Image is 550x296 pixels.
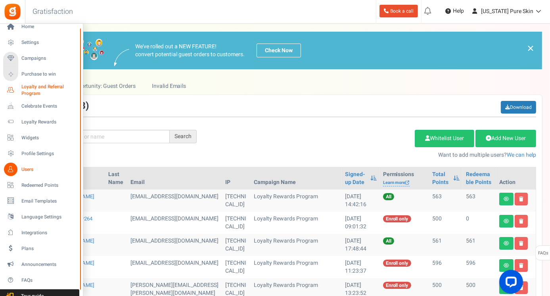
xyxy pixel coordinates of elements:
[496,167,536,190] th: Action
[21,135,77,141] span: Widgets
[3,242,79,255] a: Plans
[383,193,394,200] span: All
[21,182,77,189] span: Redeemed Points
[519,197,523,201] i: Delete user
[383,282,411,289] span: Enroll only
[3,273,79,287] a: FAQs
[463,256,496,278] td: 596
[114,49,129,66] img: images
[481,7,533,15] span: [US_STATE] Pure Skin
[251,234,342,256] td: Loyalty Rewards Program
[21,71,77,78] span: Purchase to win
[342,190,380,212] td: [DATE] 14:42:16
[3,194,79,208] a: Email Templates
[3,68,79,81] a: Purchase to win
[209,151,536,159] p: Want to add multiple users?
[105,167,127,190] th: Last Name
[429,256,463,278] td: 596
[3,36,79,49] a: Settings
[21,103,77,110] span: Celebrate Events
[519,219,523,224] i: Delete user
[21,261,77,268] span: Announcements
[3,178,79,192] a: Redeemed Points
[3,20,79,34] a: Home
[127,167,222,190] th: Email
[127,256,222,278] td: General
[251,190,342,212] td: Loyalty Rewards Program
[21,230,77,236] span: Integrations
[504,219,509,224] i: View details
[383,180,410,186] a: Learn more
[442,5,467,17] a: Help
[21,55,77,62] span: Campaigns
[475,130,536,147] a: Add New User
[21,83,79,97] span: Loyalty and Referral Program
[170,130,197,143] div: Search
[21,198,77,205] span: Email Templates
[415,130,474,147] a: Whitelist User
[21,119,77,125] span: Loyalty Rewards
[251,212,342,234] td: Loyalty Rewards Program
[63,77,144,95] a: Opportunity: Guest Orders
[380,167,429,190] th: Permissions
[504,263,509,268] i: View details
[21,277,77,284] span: FAQs
[538,246,548,261] span: FAQs
[21,150,77,157] span: Profile Settings
[39,130,170,143] input: Search by email or name
[451,7,464,15] span: Help
[504,241,509,246] i: View details
[21,166,77,173] span: Users
[135,43,245,59] p: We've rolled out a NEW FEATURE! convert potential guest orders to customers.
[466,171,493,186] a: Redeemable Points
[222,212,251,234] td: [TECHNICAL_ID]
[519,263,523,268] i: Delete user
[144,77,194,95] a: Invalid Emails
[222,234,251,256] td: [TECHNICAL_ID]
[21,245,77,252] span: Plans
[501,101,536,114] a: Download
[222,256,251,278] td: [TECHNICAL_ID]
[21,39,77,46] span: Settings
[527,44,534,53] a: ×
[507,151,536,159] a: We can help
[383,215,411,222] span: Enroll only
[4,3,21,21] img: Gratisfaction
[222,190,251,212] td: [TECHNICAL_ID]
[127,190,222,212] td: General
[257,44,301,57] a: Check Now
[251,256,342,278] td: Loyalty Rewards Program
[379,5,418,17] a: Book a call
[251,167,342,190] th: Campaign Name
[3,52,79,65] a: Campaigns
[3,115,79,129] a: Loyalty Rewards
[3,258,79,271] a: Announcements
[463,190,496,212] td: 563
[3,131,79,144] a: Widgets
[127,234,222,256] td: General
[342,212,380,234] td: [DATE] 09:01:32
[3,210,79,224] a: Language Settings
[342,234,380,256] td: [DATE] 17:48:44
[429,212,463,234] td: 500
[222,167,251,190] th: IP
[429,234,463,256] td: 561
[429,190,463,212] td: 563
[3,163,79,176] a: Users
[24,4,82,20] h3: Gratisfaction
[504,197,509,201] i: View details
[345,171,366,186] a: Signed-up Date
[463,234,496,256] td: 561
[3,83,79,97] a: Loyalty and Referral Program
[432,171,449,186] a: Total Points
[3,147,79,160] a: Profile Settings
[127,212,222,234] td: General
[519,241,523,246] i: Delete user
[21,23,77,30] span: Home
[3,99,79,113] a: Celebrate Events
[21,214,77,220] span: Language Settings
[3,226,79,239] a: Integrations
[463,212,496,234] td: 0
[342,256,380,278] td: [DATE] 11:23:37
